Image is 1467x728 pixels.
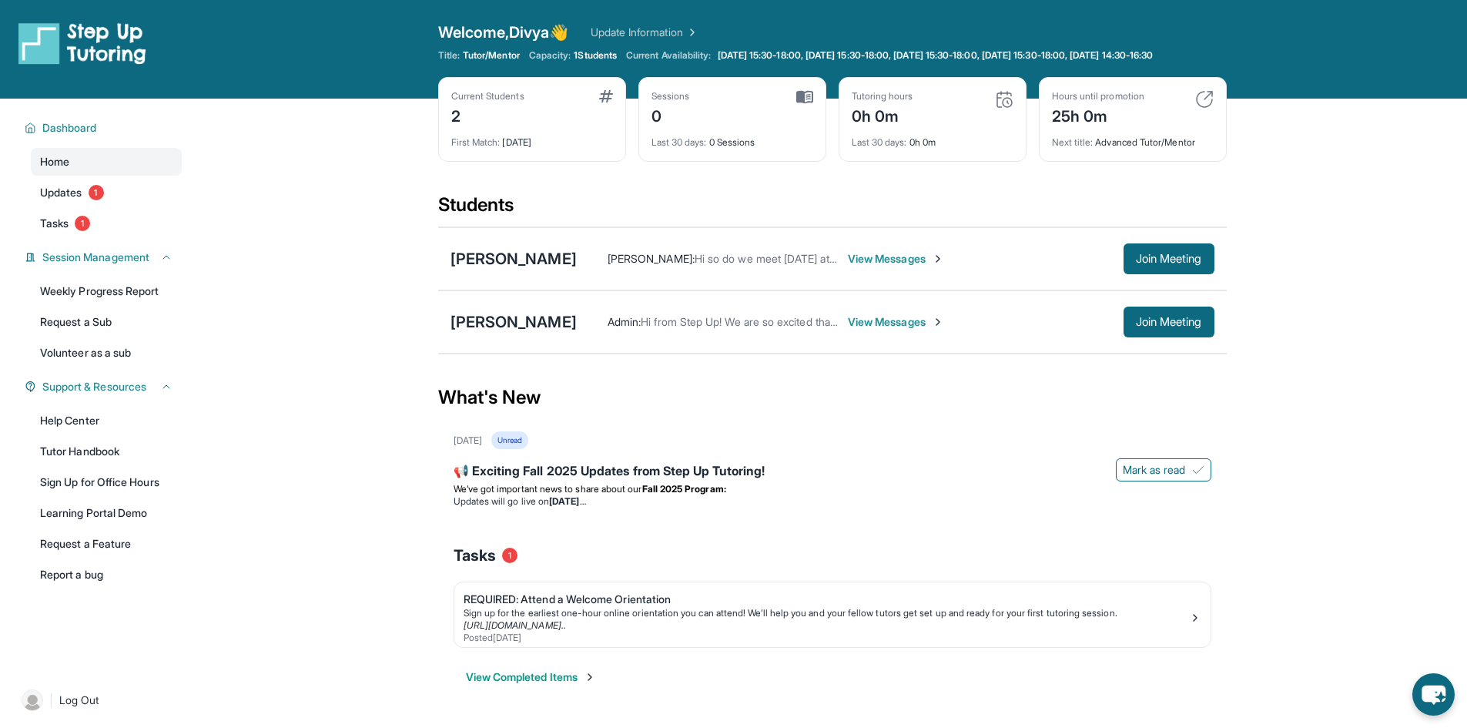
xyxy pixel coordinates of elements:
[1116,458,1211,481] button: Mark as read
[464,619,566,631] a: [URL][DOMAIN_NAME]..
[36,250,172,265] button: Session Management
[549,495,585,507] strong: [DATE]
[1136,254,1202,263] span: Join Meeting
[89,185,104,200] span: 1
[31,530,182,558] a: Request a Feature
[31,438,182,465] a: Tutor Handbook
[529,49,571,62] span: Capacity:
[608,252,695,265] span: [PERSON_NAME] :
[42,379,146,394] span: Support & Resources
[31,277,182,305] a: Weekly Progress Report
[1195,90,1214,109] img: card
[574,49,617,62] span: 1 Students
[1124,307,1214,337] button: Join Meeting
[995,90,1013,109] img: card
[1052,136,1094,148] span: Next title :
[59,693,99,708] span: Log Out
[36,379,172,394] button: Support & Resources
[599,90,613,102] img: card
[22,689,43,711] img: user-img
[718,49,1154,62] span: [DATE] 15:30-18:00, [DATE] 15:30-18:00, [DATE] 15:30-18:00, [DATE] 15:30-18:00, [DATE] 14:30-16:30
[451,102,524,127] div: 2
[454,434,482,447] div: [DATE]
[852,136,907,148] span: Last 30 days :
[591,25,698,40] a: Update Information
[438,364,1227,431] div: What's New
[466,669,596,685] button: View Completed Items
[695,252,860,265] span: Hi so do we meet [DATE] at 4:30?
[502,548,517,563] span: 1
[852,102,913,127] div: 0h 0m
[451,90,524,102] div: Current Students
[642,483,726,495] strong: Fall 2025 Program:
[42,250,149,265] span: Session Management
[1412,673,1455,716] button: chat-button
[848,251,944,267] span: View Messages
[49,691,53,710] span: |
[651,127,813,149] div: 0 Sessions
[1052,127,1214,149] div: Advanced Tutor/Mentor
[454,545,496,566] span: Tasks
[464,632,1189,644] div: Posted [DATE]
[40,185,82,200] span: Updates
[463,49,520,62] span: Tutor/Mentor
[31,148,182,176] a: Home
[683,25,698,40] img: Chevron Right
[40,154,69,169] span: Home
[464,607,1189,619] div: Sign up for the earliest one-hour online orientation you can attend! We’ll help you and your fell...
[454,495,1211,508] li: Updates will go live on
[626,49,711,62] span: Current Availability:
[651,136,707,148] span: Last 30 days :
[438,193,1227,226] div: Students
[31,339,182,367] a: Volunteer as a sub
[1136,317,1202,327] span: Join Meeting
[31,499,182,527] a: Learning Portal Demo
[454,582,1211,647] a: REQUIRED: Attend a Welcome OrientationSign up for the earliest one-hour online orientation you ca...
[491,431,528,449] div: Unread
[18,22,146,65] img: logo
[464,592,1189,607] div: REQUIRED: Attend a Welcome Orientation
[651,90,690,102] div: Sessions
[31,210,182,237] a: Tasks1
[450,311,577,333] div: [PERSON_NAME]
[651,102,690,127] div: 0
[1052,102,1144,127] div: 25h 0m
[848,314,944,330] span: View Messages
[451,127,613,149] div: [DATE]
[36,120,172,136] button: Dashboard
[796,90,813,104] img: card
[1192,464,1204,476] img: Mark as read
[75,216,90,231] span: 1
[852,127,1013,149] div: 0h 0m
[15,683,182,717] a: |Log Out
[454,461,1211,483] div: 📢 Exciting Fall 2025 Updates from Step Up Tutoring!
[715,49,1157,62] a: [DATE] 15:30-18:00, [DATE] 15:30-18:00, [DATE] 15:30-18:00, [DATE] 15:30-18:00, [DATE] 14:30-16:30
[852,90,913,102] div: Tutoring hours
[1124,243,1214,274] button: Join Meeting
[932,316,944,328] img: Chevron-Right
[450,248,577,270] div: [PERSON_NAME]
[42,120,97,136] span: Dashboard
[31,179,182,206] a: Updates1
[31,308,182,336] a: Request a Sub
[454,483,642,495] span: We’ve got important news to share about our
[438,22,569,43] span: Welcome, Divya 👋
[31,561,182,589] a: Report a bug
[608,315,641,328] span: Admin :
[451,136,501,148] span: First Match :
[438,49,460,62] span: Title:
[1052,90,1144,102] div: Hours until promotion
[40,216,69,231] span: Tasks
[31,468,182,496] a: Sign Up for Office Hours
[31,407,182,434] a: Help Center
[932,253,944,265] img: Chevron-Right
[1123,462,1186,478] span: Mark as read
